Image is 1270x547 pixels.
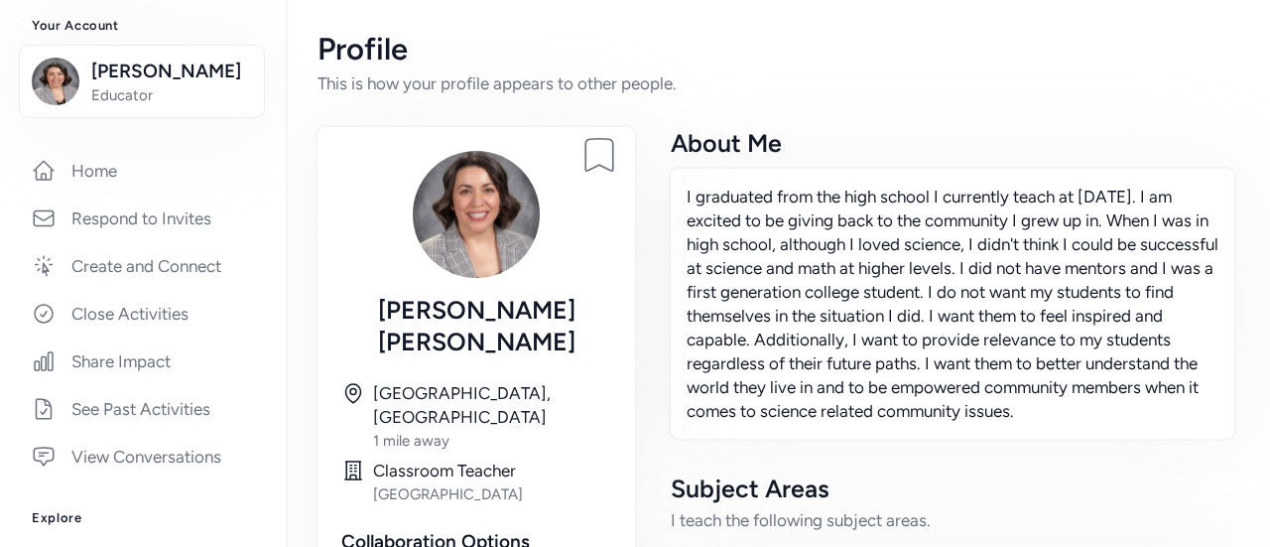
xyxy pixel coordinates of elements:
img: Avatar [413,151,540,278]
a: Create and Connect [16,244,270,288]
div: I teach the following subject areas. [671,508,1234,532]
a: Respond to Invites [16,197,270,240]
a: View Conversations [16,435,270,479]
div: 1 mile away [373,431,611,451]
a: Close Activities [16,292,270,336]
a: Share Impact [16,340,270,383]
div: [PERSON_NAME] [PERSON_NAME] [341,294,611,357]
div: Profile [317,32,1238,68]
div: [GEOGRAPHIC_DATA], [GEOGRAPHIC_DATA] [373,381,611,429]
a: Home [16,149,270,193]
div: [GEOGRAPHIC_DATA] [373,484,611,504]
div: About Me [671,127,1234,159]
div: Classroom Teacher [373,459,611,482]
span: Educator [91,85,252,105]
p: I graduated from the high school I currently teach at [DATE]. I am excited to be giving back to t... [687,185,1218,423]
div: This is how your profile appears to other people. [317,71,1238,95]
button: [PERSON_NAME]Educator [19,45,265,118]
a: See Past Activities [16,387,270,431]
h3: Your Account [32,18,254,34]
div: Subject Areas [671,473,1234,504]
span: [PERSON_NAME] [91,58,252,85]
h3: Explore [32,510,254,526]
